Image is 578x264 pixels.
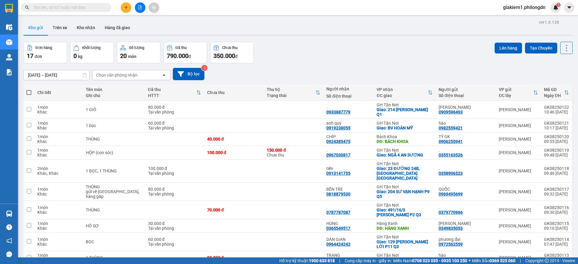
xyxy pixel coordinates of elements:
[439,237,493,242] div: phương đại
[72,20,100,35] button: Kho nhận
[37,134,80,139] div: 1 món
[377,184,433,189] div: GH Tận Nơi
[544,134,569,139] div: GK08250120
[148,237,201,242] div: 60.000 đ
[499,123,538,128] div: [PERSON_NAME]
[176,46,187,50] div: Đã thu
[499,189,538,194] div: [PERSON_NAME]
[37,171,80,176] div: Khác, Khác
[6,39,12,45] img: warehouse-icon
[377,189,433,199] div: Giao: 204 SƯ VẠN HẠNH P9 Q5
[495,43,522,53] button: Lên hàng
[86,87,142,92] div: Tên món
[377,161,433,166] div: GH Tận Nơi
[24,70,89,80] input: Select a date range.
[544,210,569,215] div: 09:30 [DATE]
[525,43,557,53] button: Tạo Chuyến
[267,93,315,98] div: Trạng thái
[326,253,371,258] div: TRANG
[544,110,569,114] div: 10:46 [DATE]
[326,166,371,171] div: tiến
[148,93,196,98] div: HTTT
[439,205,493,210] div: .
[326,187,371,192] div: BẾN TRE
[148,221,201,226] div: 30.000 đ
[326,192,350,196] div: 0818879530
[207,137,261,141] div: 40.000 đ
[377,239,433,249] div: Giao: 129 ĐỖ THỊ LỜI P11 Q3
[326,237,371,242] div: DÂN GIAN
[544,153,569,157] div: 09:48 [DATE]
[188,54,191,59] span: đ
[33,4,104,11] input: Tìm tên, số ĐT hoặc mã đơn
[86,223,142,228] div: HỒ SƠ
[326,94,371,99] div: Số điện thoại
[37,153,80,157] div: Khác
[541,85,572,101] th: Toggle SortBy
[138,5,142,10] span: file-add
[128,54,136,59] span: món
[393,257,467,264] span: Miền Nam
[489,258,515,263] strong: 0369 525 060
[207,255,261,260] div: 80.000 đ
[86,150,142,155] div: HỘP (con sóc)
[37,237,80,242] div: 1 món
[82,46,101,50] div: Khối lượng
[469,259,471,262] span: ⚪️
[439,93,493,98] div: Số điện thoại
[499,239,538,244] div: [PERSON_NAME]
[326,126,350,130] div: 0919238055
[439,166,493,171] div: .
[439,221,493,226] div: khánh linh
[37,210,80,215] div: Khác
[496,85,541,101] th: Toggle SortBy
[309,258,335,263] strong: 1900 633 818
[6,54,12,60] img: warehouse-icon
[117,42,160,63] button: Số lượng20món
[544,139,569,144] div: 09:55 [DATE]
[37,226,80,231] div: Khác
[377,139,433,144] div: DĐ: BÁCH KHOA
[148,87,196,92] div: Đã thu
[439,226,463,231] div: 0349835053
[86,189,142,199] div: gửi về bến tre, hàng gấp
[439,210,463,215] div: 0379770966
[37,166,80,171] div: 2 món
[326,110,350,114] div: 0933887779
[148,242,201,247] div: Tại văn phòng
[207,150,261,155] div: 100.000 đ
[37,126,80,130] div: Khác
[129,46,144,50] div: Số lượng
[149,2,159,13] button: aim
[267,87,315,92] div: Thu hộ
[377,153,433,157] div: Giao: NGÃ 4 AN SƯƠNG
[439,153,463,157] div: 0355163526
[544,221,569,226] div: GK08250115
[377,221,433,226] div: Hàng Xanh
[544,205,569,210] div: GK08250116
[544,237,569,242] div: GK08250114
[544,187,569,192] div: GK08250117
[86,168,142,173] div: 1 BỌC, 1 THÙNG
[439,126,463,130] div: 0982559421
[520,257,521,264] span: |
[6,24,12,30] img: warehouse-icon
[377,226,433,231] div: DĐ: HÀNG XANH
[439,187,493,192] div: QUỐC
[148,105,201,110] div: 80.000 đ
[556,3,561,7] sup: 1
[377,253,433,258] div: GH Tận Nơi
[544,126,569,130] div: 10:17 [DATE]
[544,87,564,92] div: Mã GD
[499,255,538,260] div: [PERSON_NAME]
[544,148,569,153] div: GK08250119
[86,239,142,244] div: BỌC
[120,52,127,59] span: 20
[545,259,549,263] span: copyright
[544,192,569,196] div: 09:32 [DATE]
[100,20,135,35] button: Hàng đã giao
[498,4,550,11] span: giakiem1.philongdn
[27,52,33,59] span: 17
[544,226,569,231] div: 09:16 [DATE]
[499,87,533,92] div: VP gửi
